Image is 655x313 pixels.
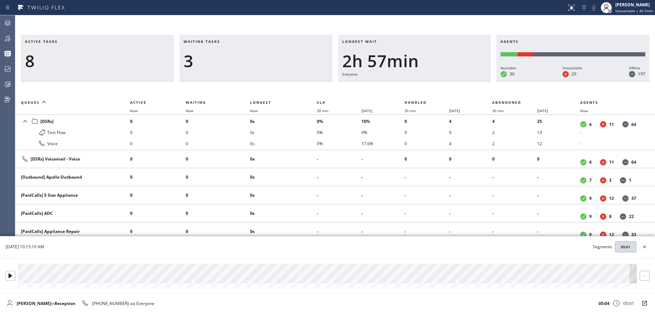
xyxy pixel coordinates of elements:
[81,299,154,307] div: calling (213) 772-6013
[186,100,206,105] span: Waiting
[317,127,361,138] li: 0%
[449,226,492,237] li: -
[405,208,449,219] li: -
[317,116,361,127] li: 0%
[449,190,492,201] li: -
[609,232,614,237] dd: 12
[21,174,125,180] div: [Outbound] Apollo Outbound
[405,108,416,113] span: 30 min
[317,108,328,113] span: 30 min
[622,159,629,165] dt: Offline
[631,232,636,237] dd: 33
[631,122,636,127] dd: 64
[492,116,537,127] li: 4
[449,172,492,183] li: -
[55,300,75,306] strong: Reception
[537,154,580,165] li: 0
[405,154,449,165] li: 0
[492,154,537,165] li: 0
[250,172,317,183] li: 0s
[130,172,186,183] li: 0
[492,138,537,149] li: 2
[620,213,626,220] dt: Offline
[629,71,635,77] dt: Offline
[537,208,580,219] li: -
[21,210,125,216] div: [PaidCalls] ADC
[361,127,405,138] li: 0%
[449,138,492,149] li: 4
[130,116,186,127] li: 0
[580,213,586,220] dt: Available
[130,154,186,165] li: 0
[21,228,125,234] div: [PaidCalls] Appliance Repair
[186,154,250,165] li: 0
[501,71,507,77] dt: Available
[184,39,220,44] span: Waiting tasks
[342,39,377,44] span: Longest wait
[572,71,576,77] dd: 29
[600,195,606,202] dt: Unavailable
[615,241,636,252] button: 05:01
[638,71,645,77] dd: 197
[580,195,586,202] dt: Available
[609,213,612,219] dd: 8
[21,192,125,198] div: [PaidCalls] 5 Star Appliance
[342,71,487,77] div: Everyone
[130,190,186,201] li: 0
[317,226,361,237] li: -
[405,116,449,127] li: 0
[250,108,258,113] span: Now
[250,116,317,127] li: 0s
[609,177,612,183] dd: 3
[361,116,405,127] li: 10%
[130,127,186,138] li: 0
[21,116,125,126] div: [DSRs]
[631,195,636,201] dd: 37
[361,208,405,219] li: -
[622,232,629,238] dt: Offline
[449,116,492,127] li: 4
[405,172,449,183] li: -
[250,190,317,201] li: 0s
[501,39,519,44] span: Agents
[629,65,645,71] div: Offline
[250,208,317,219] li: 0s
[361,154,405,165] li: -
[17,300,51,306] strong: [PERSON_NAME]
[361,226,405,237] li: -
[510,71,514,77] dd: 30
[317,100,326,105] span: SLA
[342,51,487,71] div: 2h 57min
[537,138,580,149] li: 12
[580,127,647,138] li: -
[317,208,361,219] li: -
[580,100,598,105] span: Agents
[623,300,634,306] div: 05:01
[492,127,537,138] li: 2
[620,177,626,183] dt: Offline
[599,300,609,306] strong: 05:04
[609,195,614,201] dd: 12
[186,138,250,149] li: 0
[250,154,317,165] li: 0s
[537,127,580,138] li: 13
[589,159,592,165] dd: 6
[600,177,606,183] dt: Unavailable
[534,52,645,56] div: Offline: 197
[580,177,586,183] dt: Available
[622,121,629,127] dt: Offline
[600,121,606,127] dt: Unavailable
[186,108,193,113] span: Now
[537,108,548,113] span: [DATE]
[184,51,328,71] div: 3
[25,51,170,71] div: 8
[537,190,580,201] li: -
[501,52,518,56] div: Available: 30
[609,122,614,127] dd: 11
[600,232,606,238] dt: Unavailable
[589,213,592,219] dd: 9
[492,208,537,219] li: -
[317,172,361,183] li: -
[580,159,586,165] dt: Available
[609,159,614,165] dd: 11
